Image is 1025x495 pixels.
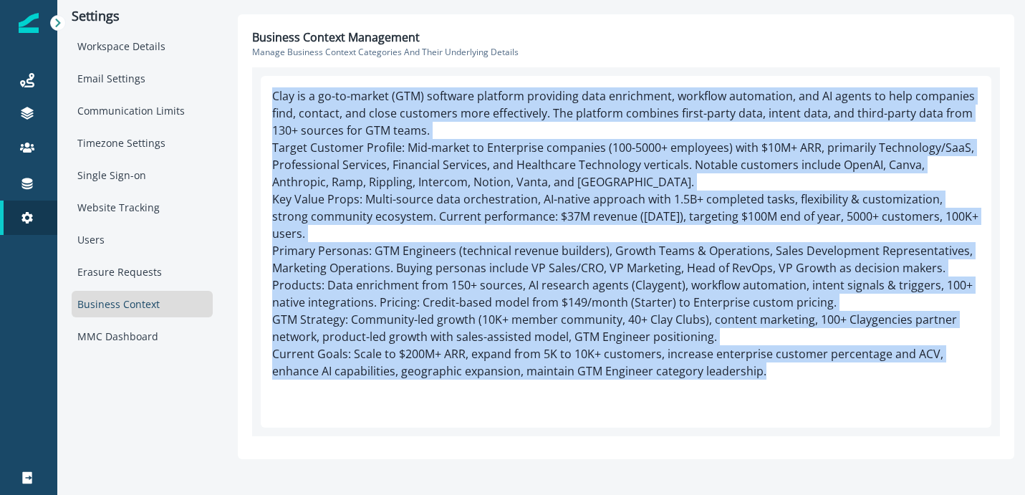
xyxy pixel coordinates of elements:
[272,191,980,242] p: Key Value Props: Multi-source data orchestration, AI-native approach with 1.5B+ completed tasks, ...
[272,139,980,191] p: Target Customer Profile: Mid-market to Enterprise companies (100-5000+ employees) with $10M+ ARR,...
[72,291,213,317] div: Business Context
[252,46,1000,59] p: Manage business context categories and their underlying details
[272,87,980,139] p: Clay is a go-to-market (GTM) software platform providing data enrichment, workflow automation, an...
[19,13,39,33] img: Inflection
[252,29,420,46] p: Business Context Management
[72,162,213,188] div: Single Sign-on
[272,242,980,277] p: Primary Personas: GTM Engineers (technical revenue builders), Growth Teams & Operations, Sales De...
[72,226,213,253] div: Users
[72,130,213,156] div: Timezone Settings
[72,97,213,124] div: Communication Limits
[72,9,213,24] p: Settings
[72,259,213,285] div: Erasure Requests
[72,194,213,221] div: Website Tracking
[272,277,980,311] p: Products: Data enrichment from 150+ sources, AI research agents (Claygent), workflow automation, ...
[272,311,980,345] p: GTM Strategy: Community-led growth (10K+ member community, 40+ Clay Clubs), content marketing, 10...
[72,33,213,59] div: Workspace Details
[72,323,213,350] div: MMC Dashboard
[272,345,980,380] p: Current Goals: Scale to $200M+ ARR, expand from 5K to 10K+ customers, increase enterprise custome...
[72,65,213,92] div: Email Settings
